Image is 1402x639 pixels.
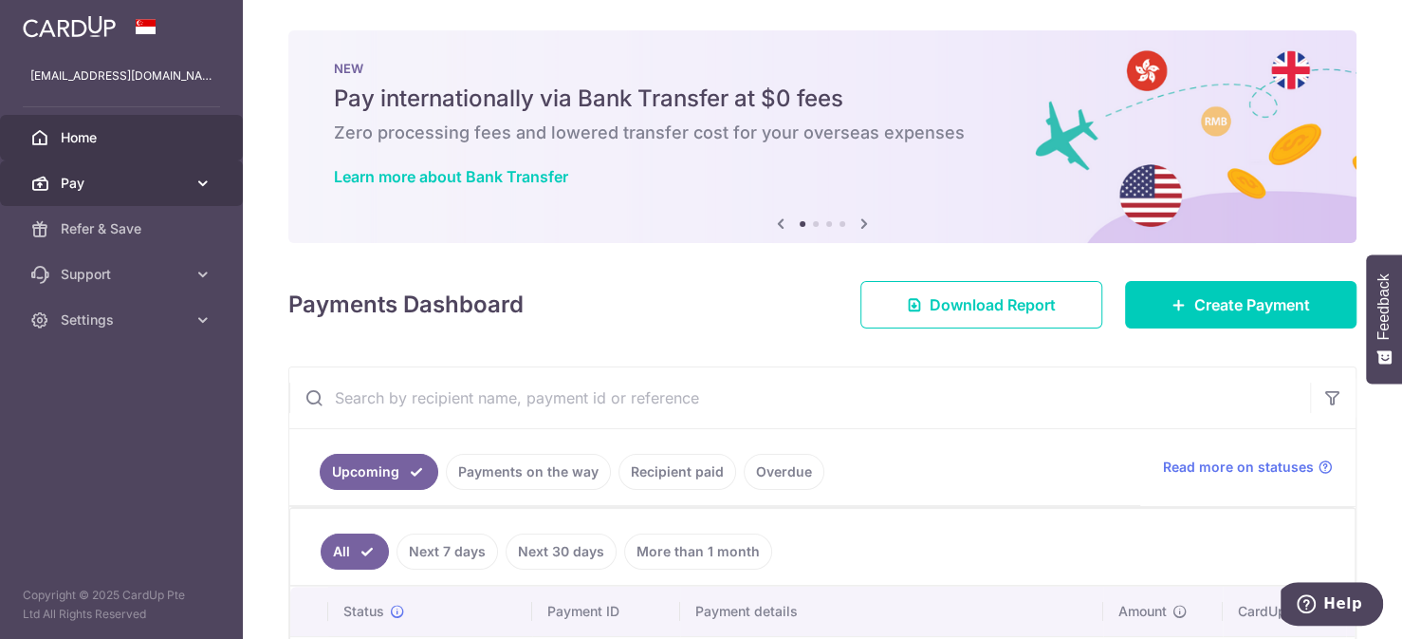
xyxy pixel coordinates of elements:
[930,293,1056,316] span: Download Report
[288,288,524,322] h4: Payments Dashboard
[61,128,186,147] span: Home
[289,367,1310,428] input: Search by recipient name, payment id or reference
[1238,602,1310,621] span: CardUp fee
[30,66,212,85] p: [EMAIL_ADDRESS][DOMAIN_NAME]
[1366,254,1402,384] button: Feedback - Show survey
[61,174,186,193] span: Pay
[680,587,1103,636] th: Payment details
[1163,458,1333,477] a: Read more on statuses
[624,534,772,570] a: More than 1 month
[744,454,824,490] a: Overdue
[1118,602,1167,621] span: Amount
[334,61,1311,76] p: NEW
[446,454,611,490] a: Payments on the way
[23,15,116,38] img: CardUp
[1281,582,1383,630] iframe: Opens a widget where you can find more information
[61,310,186,329] span: Settings
[334,122,1311,144] h6: Zero processing fees and lowered transfer cost for your overseas expenses
[506,534,617,570] a: Next 30 days
[1163,458,1314,477] span: Read more on statuses
[320,454,438,490] a: Upcoming
[1375,273,1393,340] span: Feedback
[618,454,736,490] a: Recipient paid
[397,534,498,570] a: Next 7 days
[321,534,389,570] a: All
[334,167,568,186] a: Learn more about Bank Transfer
[288,30,1356,243] img: Bank transfer banner
[532,587,680,636] th: Payment ID
[61,265,186,284] span: Support
[860,281,1102,329] a: Download Report
[1194,293,1310,316] span: Create Payment
[343,602,384,621] span: Status
[1125,281,1356,329] a: Create Payment
[61,219,186,238] span: Refer & Save
[334,84,1311,114] h5: Pay internationally via Bank Transfer at $0 fees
